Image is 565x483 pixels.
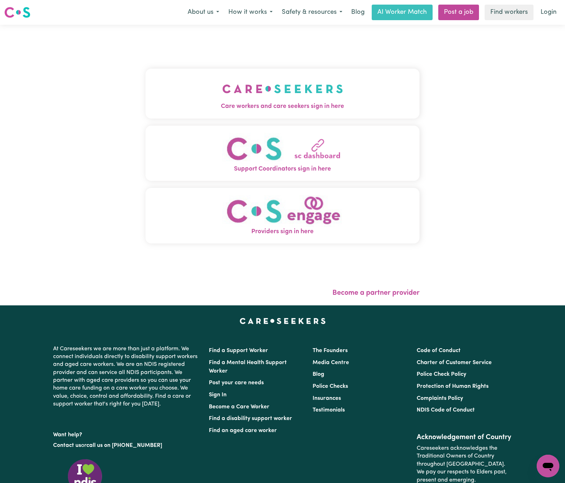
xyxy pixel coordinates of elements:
[277,5,347,20] button: Safety & resources
[209,348,268,353] a: Find a Support Worker
[224,5,277,20] button: How it works
[313,407,345,413] a: Testimonials
[209,360,287,374] a: Find a Mental Health Support Worker
[417,384,489,389] a: Protection of Human Rights
[86,443,162,448] a: call us on [PHONE_NUMBER]
[209,428,277,433] a: Find an aged care worker
[417,360,492,366] a: Charter of Customer Service
[417,348,461,353] a: Code of Conduct
[183,5,224,20] button: About us
[53,342,200,411] p: At Careseekers we are more than just a platform. We connect individuals directly to disability su...
[372,5,433,20] a: AI Worker Match
[313,384,348,389] a: Police Checks
[313,360,349,366] a: Media Centre
[145,227,420,236] span: Providers sign in here
[438,5,479,20] a: Post a job
[537,455,559,477] iframe: Button to launch messaging window
[145,69,420,118] button: Care workers and care seekers sign in here
[347,5,369,20] a: Blog
[313,396,341,401] a: Insurances
[145,126,420,181] button: Support Coordinators sign in here
[313,348,348,353] a: The Founders
[53,443,81,448] a: Contact us
[417,407,475,413] a: NDIS Code of Conduct
[209,392,227,398] a: Sign In
[209,416,292,421] a: Find a disability support worker
[417,372,466,377] a: Police Check Policy
[313,372,324,377] a: Blog
[53,439,200,452] p: or
[145,188,420,243] button: Providers sign in here
[209,404,269,410] a: Become a Care Worker
[53,428,200,439] p: Want help?
[145,165,420,174] span: Support Coordinators sign in here
[485,5,533,20] a: Find workers
[536,5,561,20] a: Login
[209,380,264,386] a: Post your care needs
[4,4,30,21] a: Careseekers logo
[145,102,420,111] span: Care workers and care seekers sign in here
[417,433,512,442] h2: Acknowledgement of Country
[332,289,420,297] a: Become a partner provider
[417,396,463,401] a: Complaints Policy
[240,318,326,324] a: Careseekers home page
[4,6,30,19] img: Careseekers logo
